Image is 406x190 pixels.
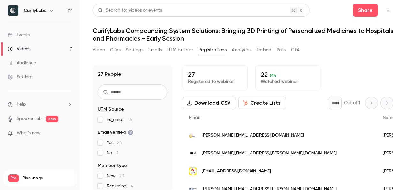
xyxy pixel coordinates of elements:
span: New [107,173,124,179]
button: Clips [110,45,121,55]
div: Events [8,32,30,38]
img: kispi.uzh.ch [189,149,197,157]
span: 3 [116,151,118,155]
span: Returning [107,183,133,189]
span: [PERSON_NAME][EMAIL_ADDRESS][DOMAIN_NAME] [202,132,304,139]
button: Top Bar Actions [383,5,393,15]
button: UTM builder [167,45,193,55]
button: Create Lists [238,97,286,109]
span: Help [17,101,26,108]
p: / 90 [63,182,72,188]
button: Embed [257,45,272,55]
button: Video [93,45,105,55]
p: Out of 1 [344,100,360,106]
a: SpeakerHub [17,115,42,122]
span: Pro [8,174,19,182]
button: Emails [148,45,162,55]
span: UTM Source [98,106,124,113]
div: Search for videos or events [98,7,162,14]
button: CTA [291,45,300,55]
div: Videos [8,46,30,52]
p: Watched webinar [261,78,315,85]
p: 22 [261,71,315,78]
button: Analytics [232,45,252,55]
p: Registered to webinar [188,78,242,85]
img: lmstech.com.sg [189,131,197,139]
button: Download CSV [183,97,236,109]
h1: CurifyLabs Compounding System Solutions: Bringing 3D Printing of Personalized Medicines to Hospit... [93,27,393,42]
button: Settings [126,45,143,55]
div: Settings [8,74,33,80]
span: 81 % [269,73,276,78]
span: Plan usage [23,176,72,181]
span: [PERSON_NAME][EMAIL_ADDRESS][PERSON_NAME][DOMAIN_NAME] [202,150,337,157]
button: Polls [277,45,286,55]
p: Videos [8,182,20,188]
span: 7 [63,183,64,187]
span: 16 [128,117,132,122]
span: What's new [17,130,41,137]
span: Name [383,115,395,120]
span: 24 [117,140,122,145]
h1: 27 People [98,70,121,78]
div: Audience [8,60,36,66]
img: post-apotheke-kassel.de [189,167,197,175]
span: hs_email [107,116,132,123]
button: Share [353,4,378,17]
span: No [107,150,118,156]
span: new [46,116,58,122]
iframe: Noticeable Trigger [64,131,72,136]
li: help-dropdown-opener [8,101,72,108]
span: Email verified [98,129,133,136]
img: CurifyLabs [8,5,18,16]
span: Member type [98,162,127,169]
span: 23 [119,174,124,178]
button: Registrations [198,45,227,55]
span: Yes [107,139,122,146]
span: Email [189,115,200,120]
p: 27 [188,71,242,78]
span: [EMAIL_ADDRESS][DOMAIN_NAME] [202,168,271,175]
h6: CurifyLabs [24,7,46,14]
span: 4 [131,184,133,188]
